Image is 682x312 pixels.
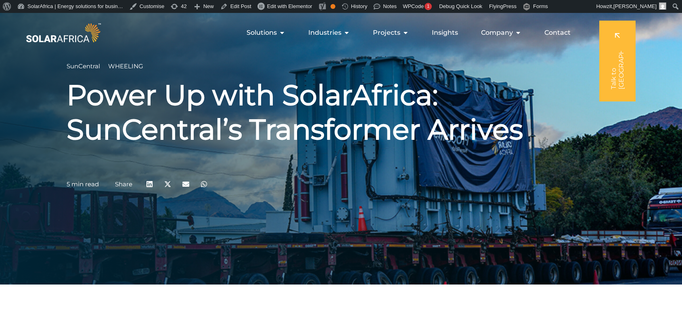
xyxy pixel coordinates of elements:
span: Projects [373,28,400,38]
span: Solutions [247,28,277,38]
a: Share [115,180,132,188]
span: Edit with Elementor [267,3,312,9]
span: Industries [308,28,341,38]
div: OK [331,4,335,9]
h5: 5 min read [67,181,99,188]
h5: WHEELING [108,63,143,70]
a: Contact [544,28,571,38]
h1: Power Up with SolarAfrica: SunCentral’s Transformer Arrives [67,78,615,147]
span: Company [481,28,513,38]
h5: SunCentral [67,63,100,70]
span: [PERSON_NAME] [613,3,657,9]
div: Share on whatsapp [195,175,213,193]
div: 1 [425,3,432,10]
div: Share on email [177,175,195,193]
a: Insights [432,28,458,38]
div: Menu Toggle [103,25,577,41]
div: Share on linkedin [140,175,159,193]
div: Share on x-twitter [159,175,177,193]
nav: Menu [103,25,577,41]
